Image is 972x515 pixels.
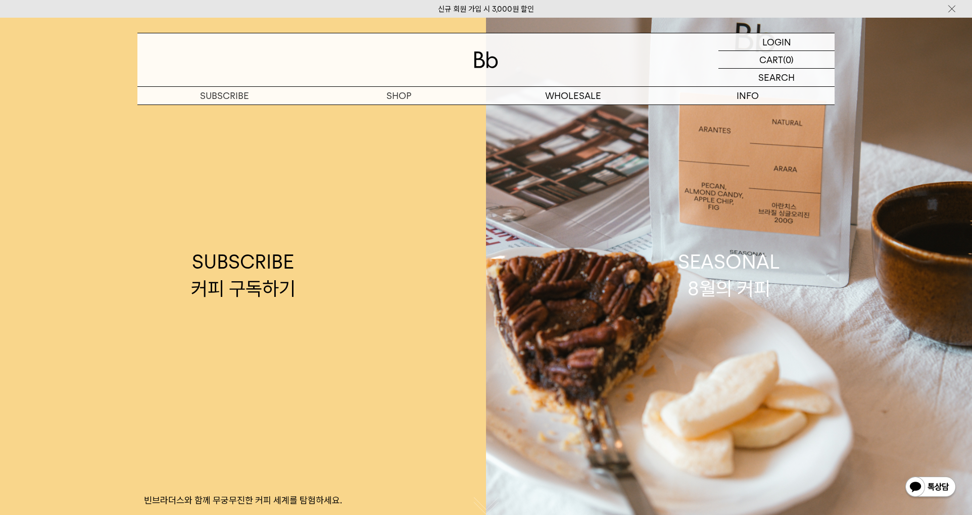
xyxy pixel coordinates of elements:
p: WHOLESALE [486,87,660,105]
div: SUBSCRIBE 커피 구독하기 [191,248,296,302]
a: SHOP [312,87,486,105]
a: 신규 회원 가입 시 3,000원 할인 [438,5,534,14]
a: SUBSCRIBE [137,87,312,105]
p: LOGIN [762,33,791,50]
a: LOGIN [718,33,835,51]
p: (0) [783,51,794,68]
p: INFO [660,87,835,105]
div: SEASONAL 8월의 커피 [678,248,780,302]
p: CART [759,51,783,68]
p: SEARCH [758,69,795,86]
img: 로고 [474,51,498,68]
a: CART (0) [718,51,835,69]
img: 카카오톡 채널 1:1 채팅 버튼 [904,476,957,500]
